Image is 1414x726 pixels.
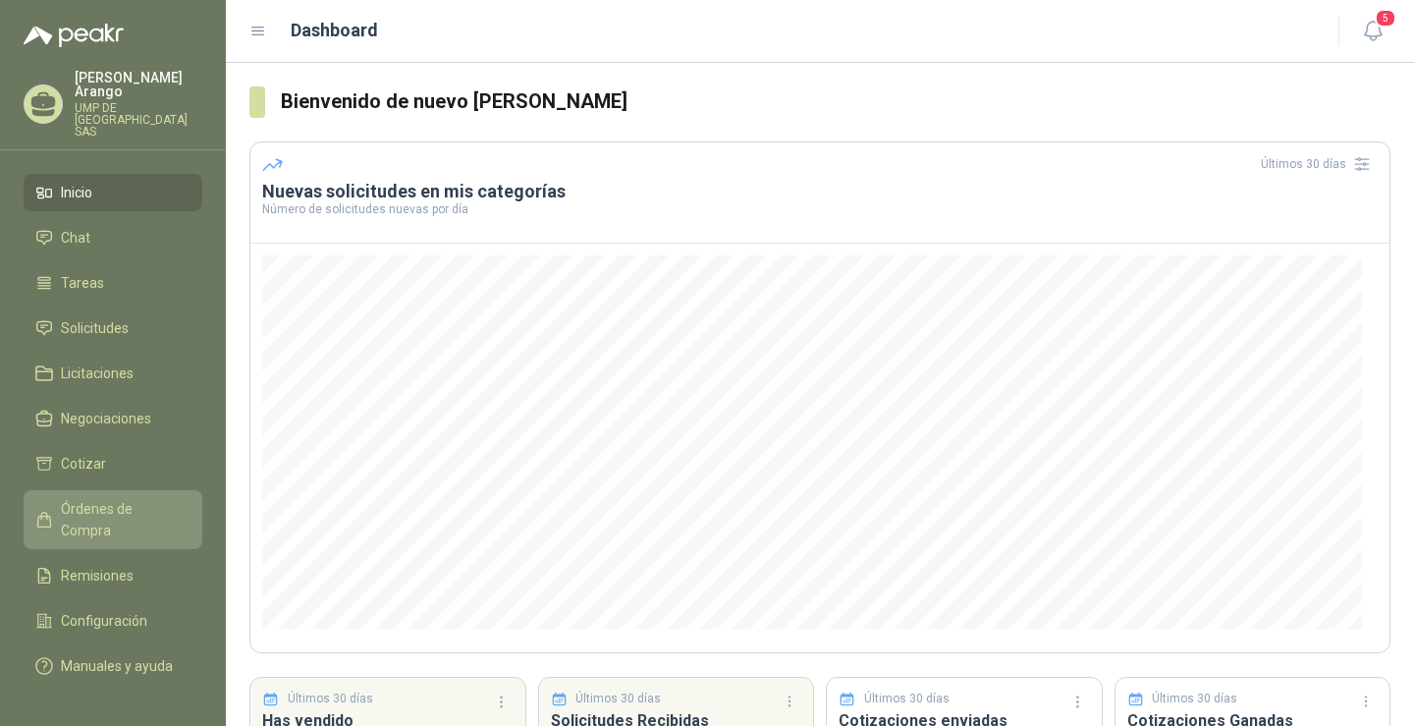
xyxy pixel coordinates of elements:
[61,272,104,294] span: Tareas
[24,647,202,685] a: Manuales y ayuda
[24,400,202,437] a: Negociaciones
[24,309,202,347] a: Solicitudes
[262,203,1378,215] p: Número de solicitudes nuevas por día
[1152,690,1237,708] p: Últimos 30 días
[24,174,202,211] a: Inicio
[61,317,129,339] span: Solicitudes
[61,182,92,203] span: Inicio
[61,227,90,249] span: Chat
[75,102,202,138] p: UMP DE [GEOGRAPHIC_DATA] SAS
[61,453,106,475] span: Cotizar
[1355,14,1390,49] button: 5
[262,180,1378,203] h3: Nuevas solicitudes en mis categorías
[24,490,202,549] a: Órdenes de Compra
[575,690,661,708] p: Últimos 30 días
[61,565,134,586] span: Remisiones
[24,445,202,482] a: Cotizar
[24,355,202,392] a: Licitaciones
[24,219,202,256] a: Chat
[864,690,950,708] p: Últimos 30 días
[61,498,184,541] span: Órdenes de Compra
[1375,9,1396,28] span: 5
[61,655,173,677] span: Manuales y ayuda
[24,264,202,302] a: Tareas
[24,24,124,47] img: Logo peakr
[291,17,378,44] h1: Dashboard
[288,690,373,708] p: Últimos 30 días
[24,557,202,594] a: Remisiones
[281,86,1390,117] h3: Bienvenido de nuevo [PERSON_NAME]
[61,363,134,384] span: Licitaciones
[61,408,151,429] span: Negociaciones
[61,610,147,632] span: Configuración
[1261,148,1378,180] div: Últimos 30 días
[24,602,202,640] a: Configuración
[75,71,202,98] p: [PERSON_NAME] Arango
